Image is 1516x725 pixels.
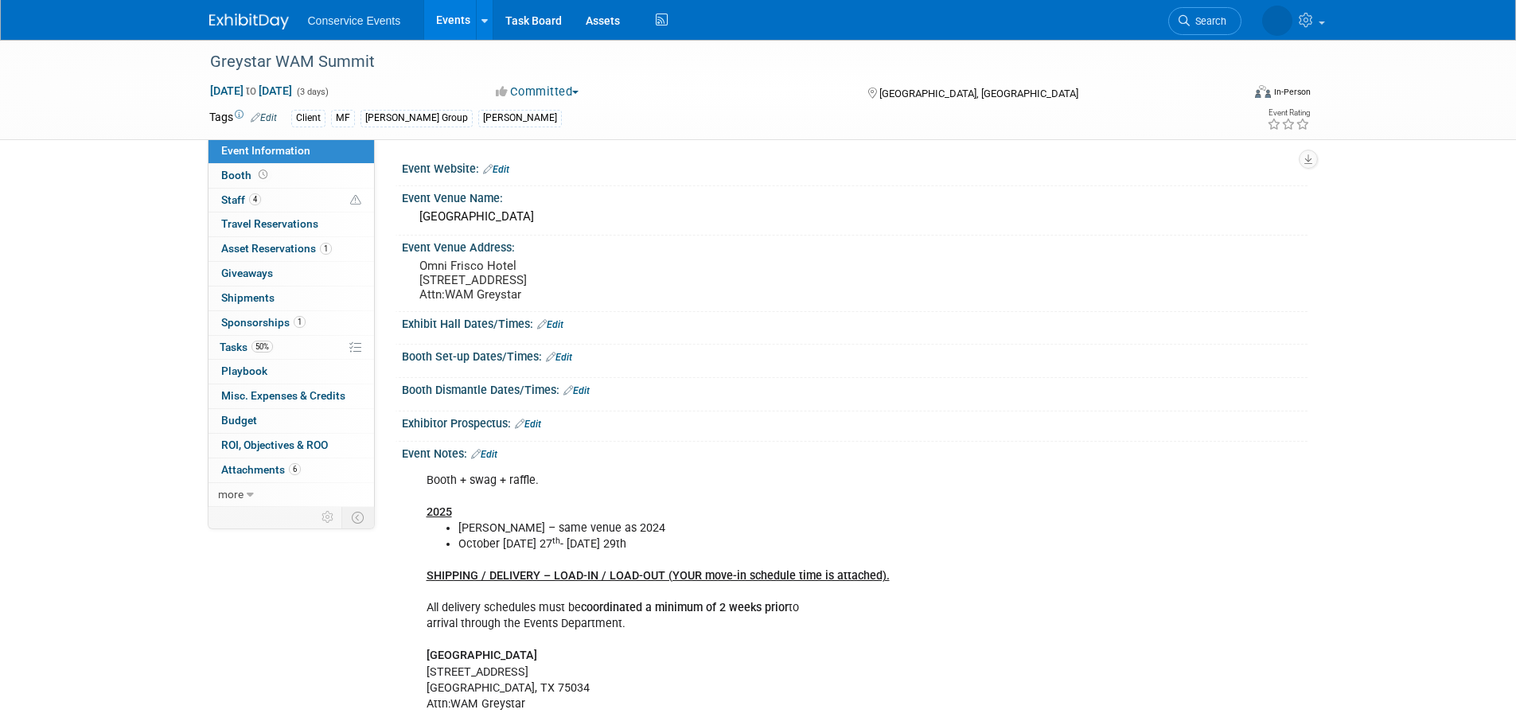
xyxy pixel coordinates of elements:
span: Conservice Events [308,14,401,27]
span: 4 [249,193,261,205]
span: Event Information [221,144,310,157]
b: coordinated a minimum of [581,601,716,614]
a: Sponsorships1 [208,311,374,335]
span: Search [1190,15,1226,27]
span: [GEOGRAPHIC_DATA], [GEOGRAPHIC_DATA] [879,88,1078,99]
a: Event Information [208,139,374,163]
div: MF [331,110,355,127]
img: ExhibitDay [209,14,289,29]
div: Event Rating [1267,109,1310,117]
a: Attachments6 [208,458,374,482]
div: In-Person [1273,86,1311,98]
div: Event Website: [402,157,1308,177]
span: Playbook [221,364,267,377]
span: Potential Scheduling Conflict -- at least one attendee is tagged in another overlapping event. [350,193,361,208]
sup: th [552,536,560,546]
div: [PERSON_NAME] Group [360,110,473,127]
a: Travel Reservations [208,212,374,236]
li: October [DATE] 27 - [DATE] 29th [458,536,1123,552]
span: Sponsorships [221,316,306,329]
td: Personalize Event Tab Strip [314,507,342,528]
span: 1 [320,243,332,255]
button: Committed [490,84,585,100]
b: 2 weeks prior [719,601,789,614]
td: Toggle Event Tabs [341,507,374,528]
a: Misc. Expenses & Credits [208,384,374,408]
span: more [218,488,244,501]
li: [PERSON_NAME] – same venue as 2024 [458,520,1123,536]
span: Shipments [221,291,275,304]
img: Abby Reaves [1262,6,1292,36]
span: [DATE] [DATE] [209,84,293,98]
div: Greystar WAM Summit [205,48,1218,76]
a: Booth [208,164,374,188]
div: [GEOGRAPHIC_DATA] [414,205,1296,229]
a: Edit [515,419,541,430]
div: Client [291,110,325,127]
div: Event Format [1148,83,1311,107]
img: Format-Inperson.png [1255,85,1271,98]
span: 1 [294,316,306,328]
span: Travel Reservations [221,217,318,230]
div: Booth Set-up Dates/Times: [402,345,1308,365]
span: Tasks [220,341,273,353]
a: Budget [208,409,374,433]
a: Giveaways [208,262,374,286]
span: Staff [221,193,261,206]
a: Search [1168,7,1241,35]
div: Exhibitor Prospectus: [402,411,1308,432]
div: Event Venue Name: [402,186,1308,206]
div: Exhibit Hall Dates/Times: [402,312,1308,333]
span: Booth not reserved yet [255,169,271,181]
span: to [244,84,259,97]
a: Asset Reservations1 [208,237,374,261]
a: Edit [537,319,563,330]
span: Misc. Expenses & Credits [221,389,345,402]
span: Attachments [221,463,301,476]
a: Staff4 [208,189,374,212]
div: Event Venue Address: [402,236,1308,255]
span: 50% [251,341,273,353]
a: Edit [483,164,509,175]
a: more [208,483,374,507]
a: ROI, Objectives & ROO [208,434,374,458]
a: Shipments [208,286,374,310]
a: Edit [563,385,590,396]
span: Booth [221,169,271,181]
span: 6 [289,463,301,475]
a: Tasks50% [208,336,374,360]
span: Asset Reservations [221,242,332,255]
div: [PERSON_NAME] [478,110,562,127]
div: Booth Dismantle Dates/Times: [402,378,1308,399]
span: ROI, Objectives & ROO [221,439,328,451]
span: Budget [221,414,257,427]
span: (3 days) [295,87,329,97]
div: Event Notes: [402,442,1308,462]
pre: Omni Frisco Hotel [STREET_ADDRESS] Attn:WAM Greystar [419,259,762,302]
a: Edit [251,112,277,123]
span: Giveaways [221,267,273,279]
u: SHIPPING / DELIVERY – LOAD-IN / LOAD-OUT (YOUR move-in schedule time is attached). [427,569,890,583]
a: Playbook [208,360,374,384]
u: 2025 [427,505,452,519]
a: Edit [546,352,572,363]
td: Tags [209,109,277,127]
a: Edit [471,449,497,460]
b: [GEOGRAPHIC_DATA] [427,649,537,662]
